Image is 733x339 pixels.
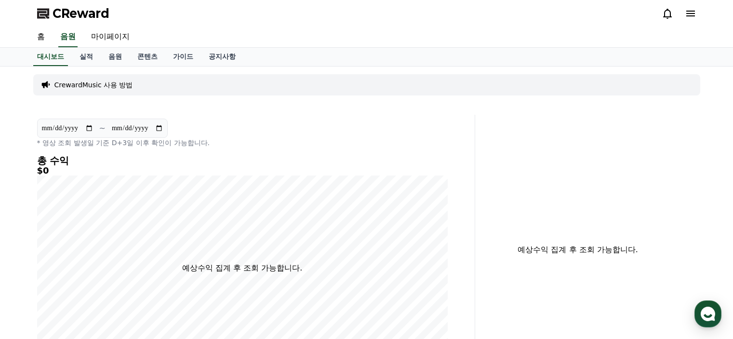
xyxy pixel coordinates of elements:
[53,6,109,21] span: CReward
[29,27,53,47] a: 홈
[165,48,201,66] a: 가이드
[182,262,302,274] p: 예상수익 집계 후 조회 가능합니다.
[37,155,448,166] h4: 총 수익
[101,48,130,66] a: 음원
[83,27,137,47] a: 마이페이지
[58,27,78,47] a: 음원
[483,244,673,256] p: 예상수익 집계 후 조회 가능합니다.
[54,80,133,90] a: CrewardMusic 사용 방법
[99,122,106,134] p: ~
[72,48,101,66] a: 실적
[201,48,243,66] a: 공지사항
[33,48,68,66] a: 대시보드
[37,6,109,21] a: CReward
[37,166,448,176] h5: $0
[130,48,165,66] a: 콘텐츠
[37,138,448,148] p: * 영상 조회 발생일 기준 D+3일 이후 확인이 가능합니다.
